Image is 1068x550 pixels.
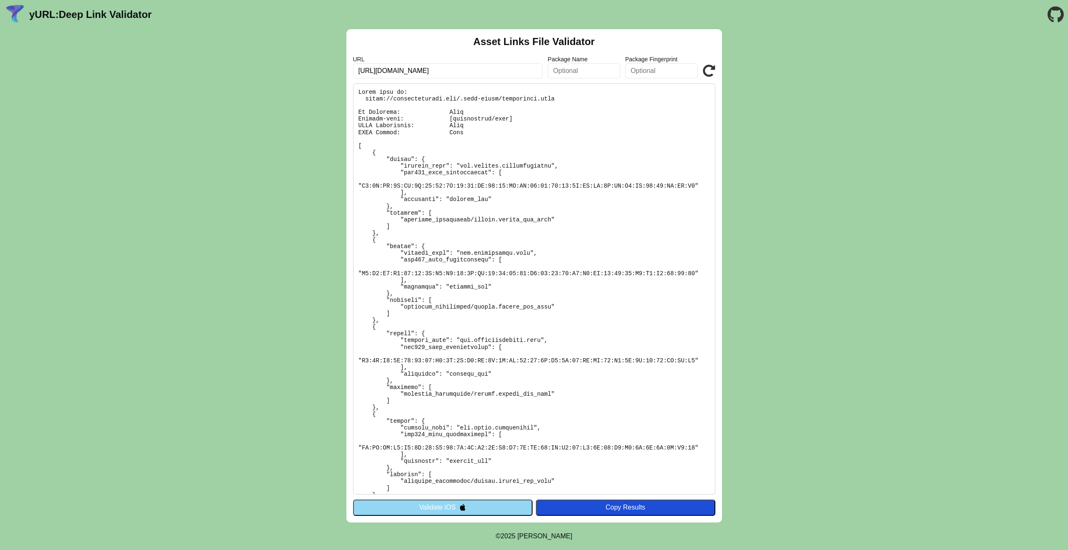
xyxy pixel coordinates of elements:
[625,63,698,78] input: Optional
[353,56,543,63] label: URL
[518,532,573,540] a: Michael Ibragimchayev's Personal Site
[459,504,466,511] img: appleIcon.svg
[353,63,543,78] input: Required
[548,63,620,78] input: Optional
[4,4,26,25] img: yURL Logo
[501,532,516,540] span: 2025
[540,504,711,511] div: Copy Results
[353,500,533,515] button: Validate iOS
[625,56,698,63] label: Package Fingerprint
[536,500,715,515] button: Copy Results
[496,522,572,550] footer: ©
[353,83,715,495] pre: Lorem ipsu do: sitam://consecteturadi.eli/.sedd-eiusm/temporinci.utla Et Dolorema: Aliq Enimadm-v...
[29,9,151,20] a: yURL:Deep Link Validator
[548,56,620,63] label: Package Name
[473,36,595,48] h2: Asset Links File Validator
